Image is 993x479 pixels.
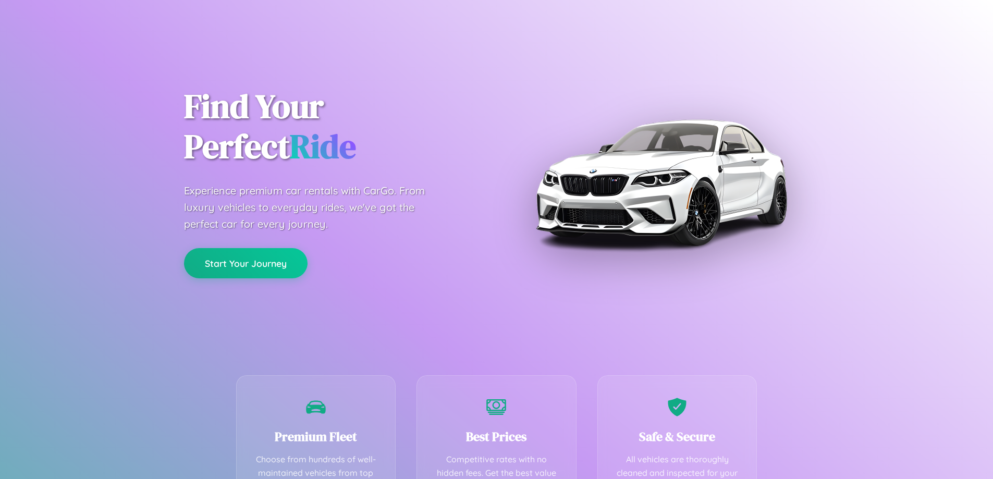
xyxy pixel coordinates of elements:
[614,428,741,445] h3: Safe & Secure
[531,52,791,313] img: Premium BMW car rental vehicle
[184,182,445,232] p: Experience premium car rentals with CarGo. From luxury vehicles to everyday rides, we've got the ...
[290,124,356,169] span: Ride
[433,428,560,445] h3: Best Prices
[184,248,308,278] button: Start Your Journey
[184,87,481,167] h1: Find Your Perfect
[252,428,380,445] h3: Premium Fleet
